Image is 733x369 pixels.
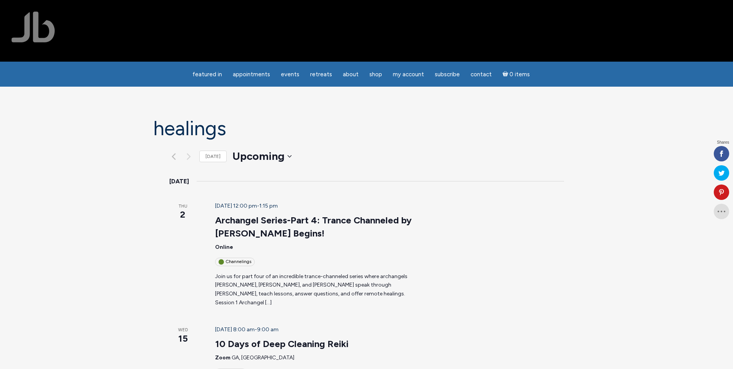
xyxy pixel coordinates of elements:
[466,67,496,82] a: Contact
[215,215,412,239] a: Archangel Series-Part 4: Trance Channeled by [PERSON_NAME] Begins!
[717,141,729,144] span: Shares
[215,326,255,333] span: [DATE] 8:00 am
[233,71,270,78] span: Appointments
[338,67,363,82] a: About
[503,71,510,78] i: Cart
[192,71,222,78] span: featured in
[365,67,387,82] a: Shop
[498,66,535,82] a: Cart0 items
[430,67,464,82] a: Subscribe
[169,152,179,161] a: Previous Events
[228,67,275,82] a: Appointments
[509,72,530,77] span: 0 items
[12,12,55,42] img: Jamie Butler. The Everyday Medium
[169,327,197,334] span: Wed
[388,67,429,82] a: My Account
[215,203,257,209] span: [DATE] 12:00 pm
[281,71,299,78] span: Events
[232,149,292,164] button: Upcoming
[188,67,227,82] a: featured in
[369,71,382,78] span: Shop
[471,71,492,78] span: Contact
[215,203,278,209] time: -
[215,272,415,307] p: Join us for part four of an incredible trance-channeled series where archangels [PERSON_NAME], [P...
[169,332,197,345] span: 15
[184,152,194,161] button: Next Events
[169,176,189,186] time: [DATE]
[435,71,460,78] span: Subscribe
[259,203,278,209] span: 1:15 pm
[343,71,359,78] span: About
[199,151,227,163] a: [DATE]
[232,354,294,361] span: GA, [GEOGRAPHIC_DATA]
[215,354,230,361] span: Zoom
[257,326,279,333] span: 9:00 am
[153,117,580,139] h1: Healings
[169,203,197,210] span: Thu
[306,67,337,82] a: Retreats
[393,71,424,78] span: My Account
[310,71,332,78] span: Retreats
[215,338,349,350] a: 10 Days of Deep Cleaning Reiki
[215,326,279,333] time: -
[232,149,284,164] span: Upcoming
[276,67,304,82] a: Events
[215,244,233,250] span: Online
[169,208,197,221] span: 2
[215,258,255,266] div: Channelings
